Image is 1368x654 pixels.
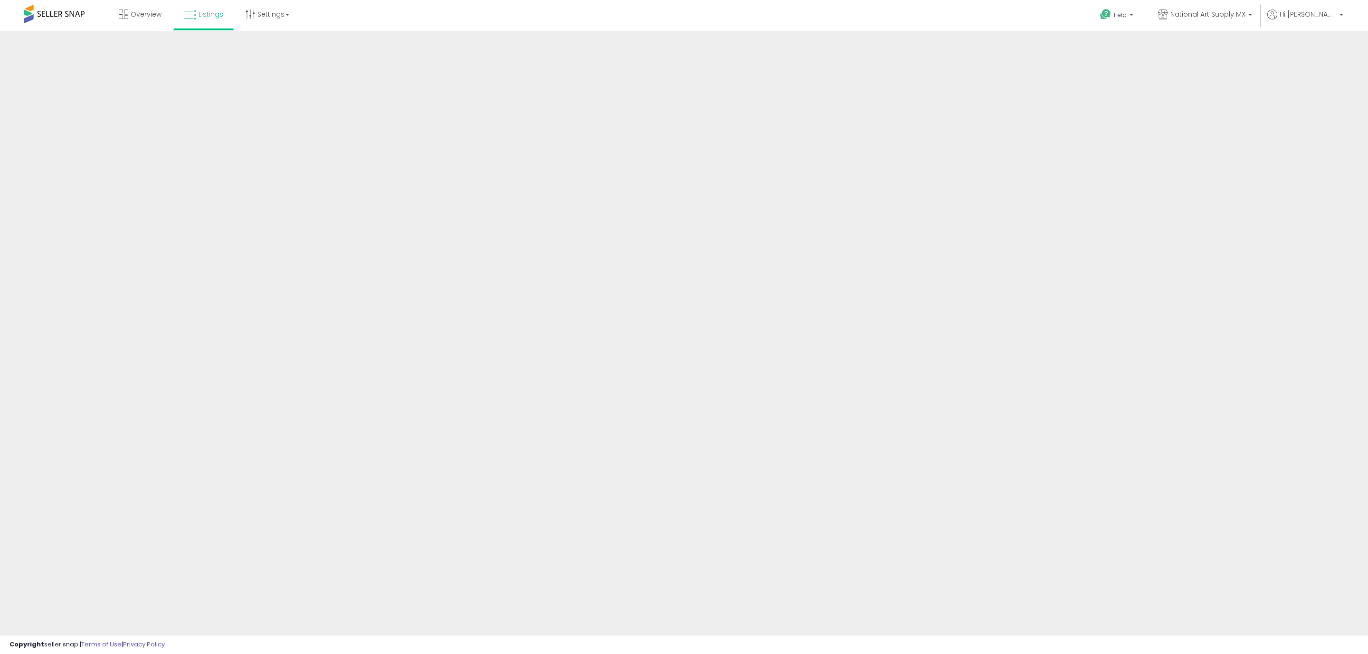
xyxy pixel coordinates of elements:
a: Hi [PERSON_NAME] [1267,9,1343,31]
a: Help [1092,1,1143,31]
span: Listings [199,9,223,19]
span: Overview [131,9,161,19]
span: Help [1114,11,1127,19]
span: Hi [PERSON_NAME] [1280,9,1337,19]
span: National Art Supply MX [1170,9,1245,19]
i: Get Help [1100,9,1111,20]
